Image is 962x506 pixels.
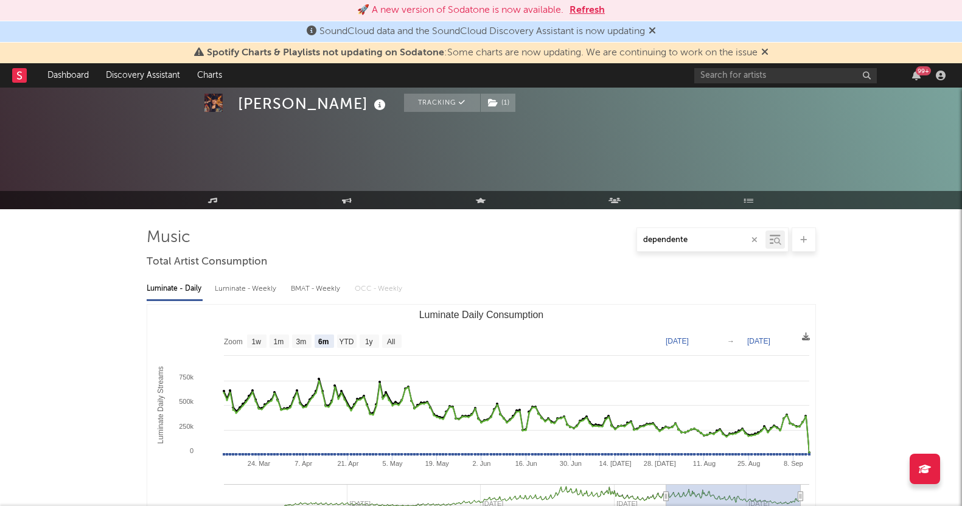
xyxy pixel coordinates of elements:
[179,398,193,405] text: 500k
[425,460,449,467] text: 19. May
[404,94,480,112] button: Tracking
[147,255,267,269] span: Total Artist Consumption
[649,27,656,36] span: Dismiss
[207,48,758,58] span: : Some charts are now updating. We are continuing to work on the issue
[339,338,354,346] text: YTD
[247,460,270,467] text: 24. Mar
[337,460,358,467] text: 21. Apr
[39,63,97,88] a: Dashboard
[783,460,803,467] text: 8. Sep
[382,460,403,467] text: 5. May
[480,94,516,112] span: ( 1 )
[273,338,284,346] text: 1m
[224,338,243,346] text: Zoom
[599,460,631,467] text: 14. [DATE]
[364,338,372,346] text: 1y
[643,460,675,467] text: 28. [DATE]
[570,3,605,18] button: Refresh
[386,338,394,346] text: All
[692,460,715,467] text: 11. Aug
[296,338,306,346] text: 3m
[295,460,312,467] text: 7. Apr
[737,460,759,467] text: 25. Aug
[147,279,203,299] div: Luminate - Daily
[515,460,537,467] text: 16. Jun
[319,27,645,36] span: SoundCloud data and the SoundCloud Discovery Assistant is now updating
[727,337,734,345] text: →
[559,460,581,467] text: 30. Jun
[761,48,769,58] span: Dismiss
[419,310,543,320] text: Luminate Daily Consumption
[694,68,877,83] input: Search for artists
[357,3,563,18] div: 🚀 A new version of Sodatone is now available.
[666,337,689,345] text: [DATE]
[179,373,193,381] text: 750k
[747,337,770,345] text: [DATE]
[179,423,193,430] text: 250k
[251,338,261,346] text: 1w
[916,66,931,75] div: 99 +
[472,460,490,467] text: 2. Jun
[215,279,279,299] div: Luminate - Weekly
[318,338,328,346] text: 6m
[189,447,193,454] text: 0
[912,71,921,80] button: 99+
[637,235,765,245] input: Search by song name or URL
[207,48,444,58] span: Spotify Charts & Playlists not updating on Sodatone
[97,63,189,88] a: Discovery Assistant
[238,94,389,114] div: [PERSON_NAME]
[481,94,515,112] button: (1)
[189,63,231,88] a: Charts
[291,279,343,299] div: BMAT - Weekly
[156,366,164,443] text: Luminate Daily Streams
